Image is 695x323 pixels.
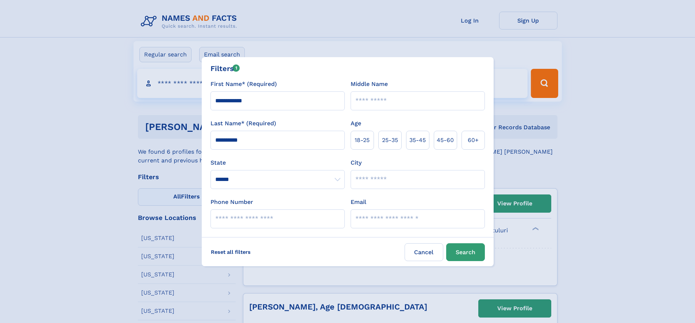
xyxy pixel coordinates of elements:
span: 35‑45 [409,136,426,145]
label: Email [351,198,366,206]
label: Phone Number [211,198,253,206]
label: Cancel [405,243,443,261]
label: Last Name* (Required) [211,119,276,128]
label: State [211,158,345,167]
div: Filters [211,63,240,74]
label: City [351,158,362,167]
label: Middle Name [351,80,388,88]
label: First Name* (Required) [211,80,277,88]
span: 18‑25 [355,136,370,145]
span: 25‑35 [382,136,398,145]
label: Reset all filters [206,243,255,261]
span: 45‑60 [437,136,454,145]
button: Search [446,243,485,261]
span: 60+ [468,136,479,145]
label: Age [351,119,361,128]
